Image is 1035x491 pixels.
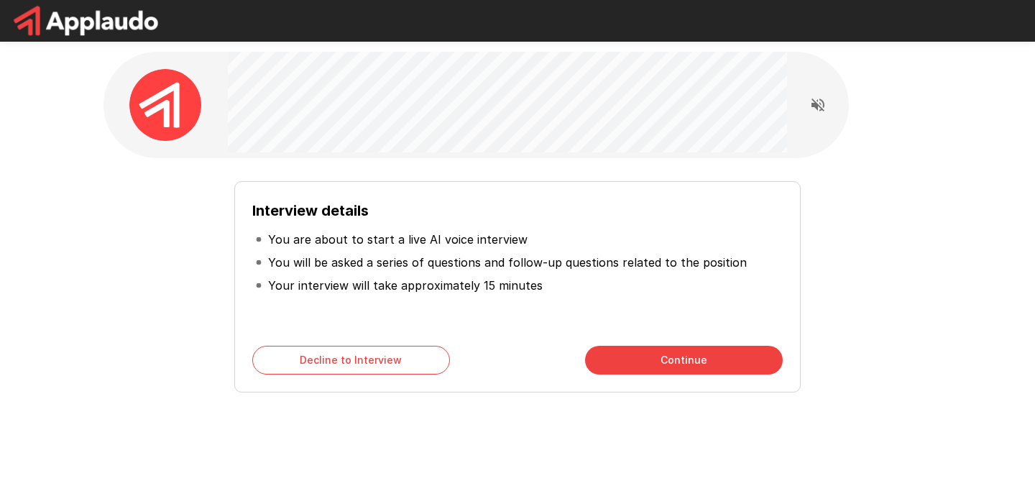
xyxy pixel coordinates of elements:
[268,254,747,271] p: You will be asked a series of questions and follow-up questions related to the position
[268,277,543,294] p: Your interview will take approximately 15 minutes
[268,231,528,248] p: You are about to start a live AI voice interview
[129,69,201,141] img: applaudo_avatar.png
[585,346,783,375] button: Continue
[252,346,450,375] button: Decline to Interview
[804,91,832,119] button: Read questions aloud
[252,202,369,219] b: Interview details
